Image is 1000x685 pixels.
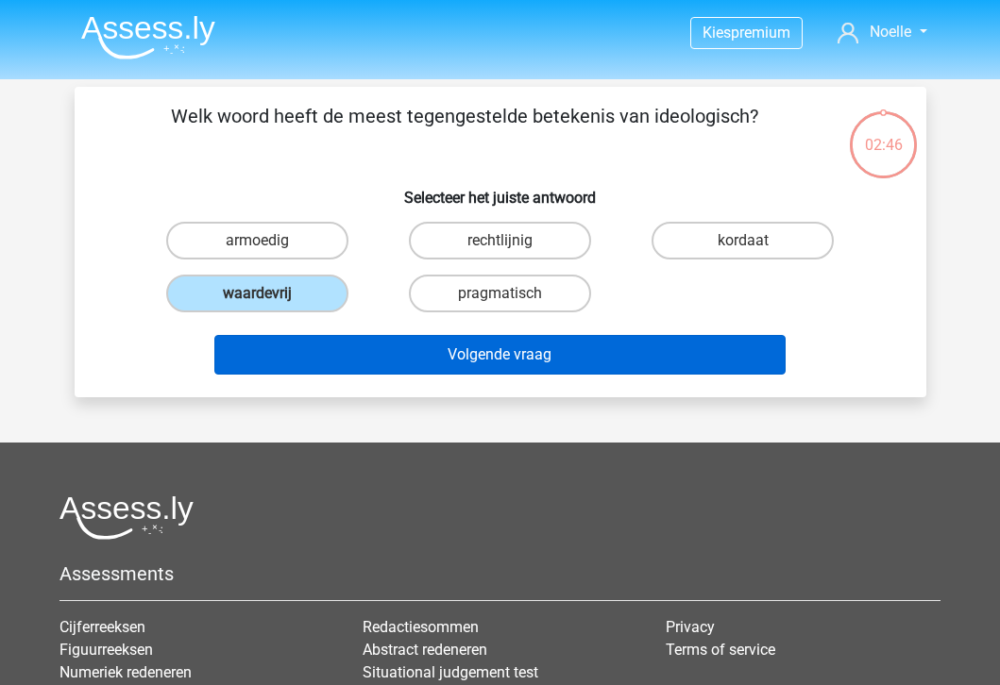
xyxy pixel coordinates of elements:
[59,562,941,585] h5: Assessments
[666,618,715,636] a: Privacy
[848,109,919,157] div: 02:46
[830,21,934,43] a: Noelle
[105,102,825,159] p: Welk woord heeft de meest tegengestelde betekenis van ideologisch?
[691,20,802,45] a: Kiespremium
[59,495,194,540] img: Assessly logo
[81,15,215,59] img: Assessly
[409,275,591,312] label: pragmatisch
[59,663,192,681] a: Numeriek redeneren
[409,222,591,259] label: rechtlijnig
[166,222,348,259] label: armoedig
[666,641,775,659] a: Terms of service
[59,618,145,636] a: Cijferreeksen
[652,222,834,259] label: kordaat
[214,335,786,375] button: Volgende vraag
[59,641,153,659] a: Figuurreeksen
[166,275,348,312] label: waardevrij
[363,641,487,659] a: Abstract redeneren
[703,24,731,42] span: Kies
[363,663,538,681] a: Situational judgement test
[105,174,896,207] h6: Selecteer het juiste antwoord
[731,24,790,42] span: premium
[363,618,479,636] a: Redactiesommen
[870,23,911,41] span: Noelle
